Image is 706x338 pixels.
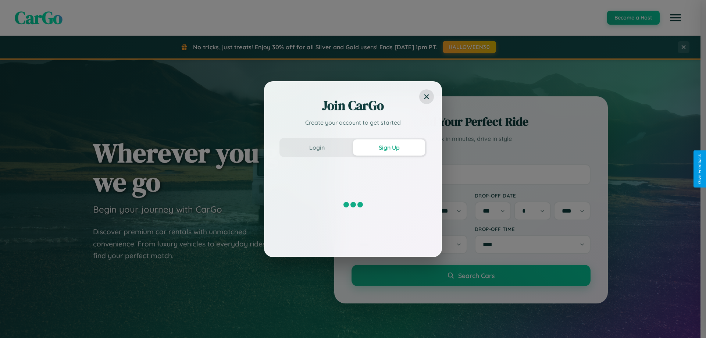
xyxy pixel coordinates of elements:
button: Sign Up [353,139,425,156]
h2: Join CarGo [279,97,427,114]
div: Give Feedback [697,154,702,184]
iframe: Intercom live chat [7,313,25,331]
button: Login [281,139,353,156]
p: Create your account to get started [279,118,427,127]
